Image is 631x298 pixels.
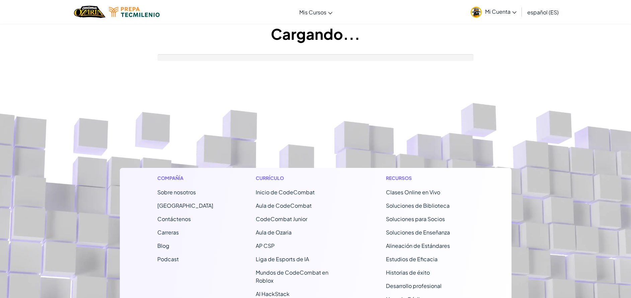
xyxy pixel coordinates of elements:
[485,8,517,15] span: Mi Cuenta
[157,189,196,196] a: Sobre nosotros
[157,202,213,209] a: [GEOGRAPHIC_DATA]
[386,189,440,196] a: Clases Online en Vivo
[527,9,559,16] span: español (ES)
[157,242,169,249] a: Blog
[157,175,213,182] h1: Compañía
[157,256,179,263] a: Podcast
[386,229,450,236] a: Soluciones de Enseñanza
[386,269,430,276] a: Historias de éxito
[386,215,445,222] a: Soluciones para Socios
[74,5,105,19] img: Home
[157,215,191,222] span: Contáctenos
[256,229,292,236] a: Aula de Ozaria
[386,175,474,182] h1: Recursos
[467,1,520,22] a: Mi Cuenta
[296,3,336,21] a: Mis Cursos
[109,7,160,17] img: Tecmilenio logo
[471,7,482,18] img: avatar
[256,175,344,182] h1: Currículo
[256,256,309,263] a: Liga de Esports de IA
[386,256,438,263] a: Estudios de Eficacia
[386,242,450,249] a: Alineación de Estándares
[74,5,105,19] a: Ozaria by CodeCombat logo
[256,189,315,196] span: Inicio de CodeCombat
[299,9,326,16] span: Mis Cursos
[157,229,179,236] a: Carreras
[256,202,312,209] a: Aula de CodeCombat
[256,290,290,297] a: AI HackStack
[386,282,442,289] a: Desarrollo profesional
[256,215,307,222] a: CodeCombat Junior
[256,242,274,249] a: AP CSP
[524,3,562,21] a: español (ES)
[256,269,328,284] a: Mundos de CodeCombat en Roblox
[386,202,450,209] a: Soluciones de Biblioteca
